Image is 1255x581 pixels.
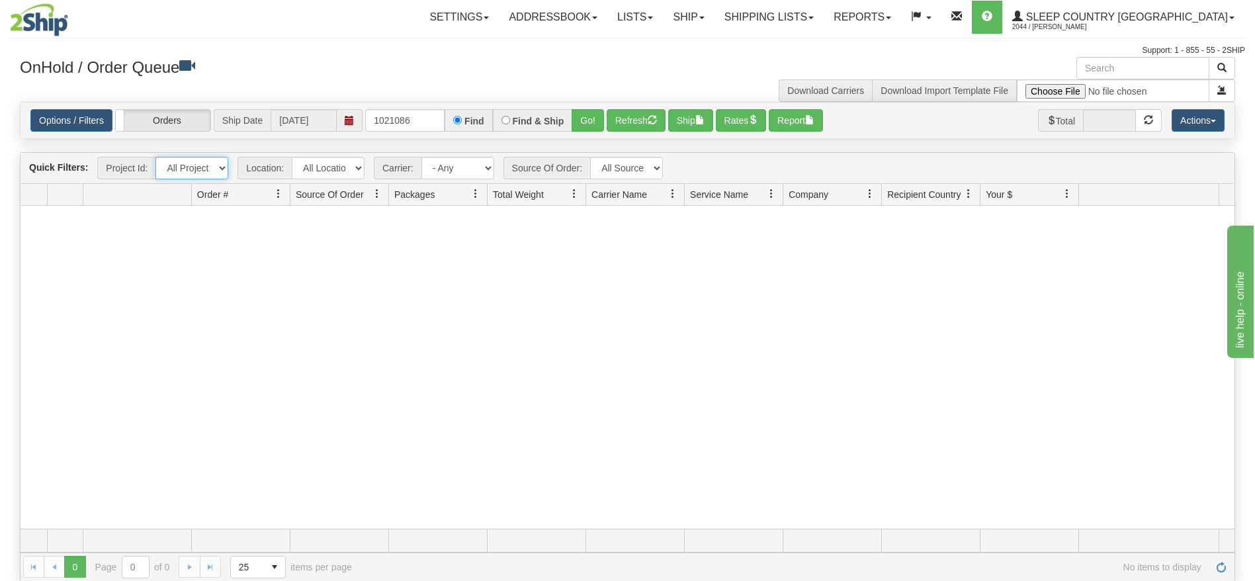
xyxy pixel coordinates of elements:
[881,85,1008,96] a: Download Import Template File
[464,183,487,205] a: Packages filter column settings
[986,188,1012,201] span: Your $
[824,1,901,34] a: Reports
[95,556,170,578] span: Page of 0
[29,161,88,174] label: Quick Filters:
[1076,57,1209,79] input: Search
[21,153,1234,184] div: grid toolbar
[365,109,445,132] input: Order #
[1056,183,1078,205] a: Your $ filter column settings
[10,45,1245,56] div: Support: 1 - 855 - 55 - 2SHIP
[493,188,544,201] span: Total Weight
[264,557,285,578] span: select
[859,183,881,205] a: Company filter column settings
[1225,223,1254,358] iframe: chat widget
[230,556,286,578] span: Page sizes drop down
[370,562,1201,572] span: No items to display
[20,57,618,76] h3: OnHold / Order Queue
[230,556,352,578] span: items per page
[668,109,713,132] button: Ship
[30,109,112,132] a: Options / Filters
[1209,57,1235,79] button: Search
[239,560,256,574] span: 25
[662,183,684,205] a: Carrier Name filter column settings
[394,188,435,201] span: Packages
[789,188,828,201] span: Company
[10,3,68,36] img: logo2044.jpg
[1002,1,1244,34] a: Sleep Country [GEOGRAPHIC_DATA] 2044 / [PERSON_NAME]
[563,183,585,205] a: Total Weight filter column settings
[690,188,748,201] span: Service Name
[607,1,663,34] a: Lists
[366,183,388,205] a: Source Of Order filter column settings
[1012,21,1111,34] span: 2044 / [PERSON_NAME]
[716,109,767,132] button: Rates
[1017,79,1209,102] input: Import
[887,188,961,201] span: Recipient Country
[64,556,85,577] span: Page 0
[1023,11,1228,22] span: Sleep Country [GEOGRAPHIC_DATA]
[1172,109,1225,132] button: Actions
[197,188,228,201] span: Order #
[10,8,122,24] div: live help - online
[503,157,591,179] span: Source Of Order:
[499,1,607,34] a: Addressbook
[607,109,666,132] button: Refresh
[419,1,499,34] a: Settings
[116,110,210,131] label: Orders
[769,109,823,132] button: Report
[464,116,484,126] label: Find
[296,188,364,201] span: Source Of Order
[97,157,155,179] span: Project Id:
[957,183,980,205] a: Recipient Country filter column settings
[787,85,864,96] a: Download Carriers
[760,183,783,205] a: Service Name filter column settings
[572,109,604,132] button: Go!
[591,188,647,201] span: Carrier Name
[663,1,714,34] a: Ship
[238,157,292,179] span: Location:
[1038,109,1084,132] span: Total
[513,116,564,126] label: Find & Ship
[267,183,290,205] a: Order # filter column settings
[714,1,824,34] a: Shipping lists
[1211,556,1232,577] a: Refresh
[214,109,271,132] span: Ship Date
[374,157,421,179] span: Carrier:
